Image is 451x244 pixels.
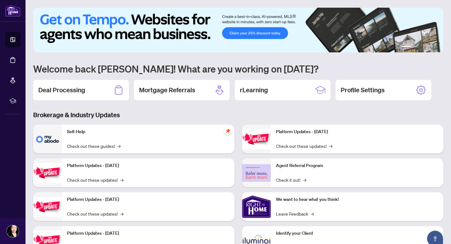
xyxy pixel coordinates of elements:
[33,8,443,52] img: Slide 0
[419,46,422,49] button: 3
[33,197,62,217] img: Platform Updates - July 21, 2025
[33,111,443,119] h3: Brokerage & Industry Updates
[224,127,232,135] span: pushpin
[276,196,438,203] p: We want to hear what you think!
[276,230,438,237] p: Identify your Client
[329,142,332,149] span: →
[117,142,121,149] span: →
[303,176,306,183] span: →
[276,162,438,169] p: Agent Referral Program
[67,162,229,169] p: Platform Updates - [DATE]
[242,129,271,149] img: Platform Updates - June 23, 2025
[33,163,62,183] img: Platform Updates - September 16, 2025
[341,86,385,95] h2: Profile Settings
[67,210,123,217] a: Check out these updates!→
[139,86,195,95] h2: Mortgage Referrals
[276,210,314,217] a: Leave Feedback→
[240,86,268,95] h2: rLearning
[434,46,437,49] button: 6
[276,142,332,149] a: Check out these updates!→
[38,86,85,95] h2: Deal Processing
[67,230,229,237] p: Platform Updates - [DATE]
[67,196,229,203] p: Platform Updates - [DATE]
[242,192,271,221] img: We want to hear what you think!
[425,222,445,241] button: Open asap
[33,63,443,75] h1: Welcome back [PERSON_NAME]! What are you working on [DATE]?
[311,210,314,217] span: →
[401,46,411,49] button: 1
[120,176,123,183] span: →
[67,176,123,183] a: Check out these updates!→
[429,46,432,49] button: 5
[242,164,271,182] img: Agent Referral Program
[424,46,427,49] button: 4
[7,225,19,237] img: Profile Icon
[276,176,306,183] a: Check it out!→
[276,128,438,135] p: Platform Updates - [DATE]
[67,142,121,149] a: Check out these guides!→
[414,46,417,49] button: 2
[67,128,229,135] p: Self-Help
[5,5,20,17] img: logo
[120,210,123,217] span: →
[33,125,62,153] img: Self-Help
